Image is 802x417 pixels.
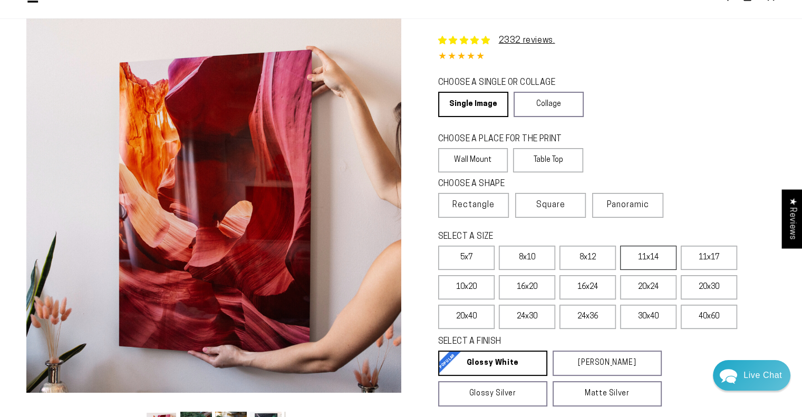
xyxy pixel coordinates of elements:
[438,77,574,89] legend: CHOOSE A SINGLE OR COLLAGE
[499,275,555,299] label: 16x20
[438,275,495,299] label: 10x20
[681,305,737,329] label: 40x60
[681,246,737,270] label: 11x17
[536,199,565,211] span: Square
[438,381,547,406] a: Glossy Silver
[499,36,555,45] a: 2332 reviews.
[438,50,776,65] div: 4.85 out of 5.0 stars
[438,351,547,376] a: Glossy White
[620,275,677,299] label: 20x24
[620,305,677,329] label: 30x40
[607,201,649,209] span: Panoramic
[499,305,555,329] label: 24x30
[438,246,495,270] label: 5x7
[452,199,495,211] span: Rectangle
[513,148,583,172] label: Table Top
[438,305,495,329] label: 20x40
[620,246,677,270] label: 11x14
[553,351,662,376] a: [PERSON_NAME]
[499,246,555,270] label: 8x10
[743,360,782,391] div: Contact Us Directly
[559,305,616,329] label: 24x36
[681,275,737,299] label: 20x30
[782,189,802,248] div: Click to open Judge.me floating reviews tab
[514,92,584,117] a: Collage
[438,148,508,172] label: Wall Mount
[438,231,637,243] legend: SELECT A SIZE
[559,275,616,299] label: 16x24
[438,133,574,146] legend: CHOOSE A PLACE FOR THE PRINT
[713,360,790,391] div: Chat widget toggle
[559,246,616,270] label: 8x12
[438,178,575,190] legend: CHOOSE A SHAPE
[553,381,662,406] a: Matte Silver
[438,92,508,117] a: Single Image
[438,336,637,348] legend: SELECT A FINISH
